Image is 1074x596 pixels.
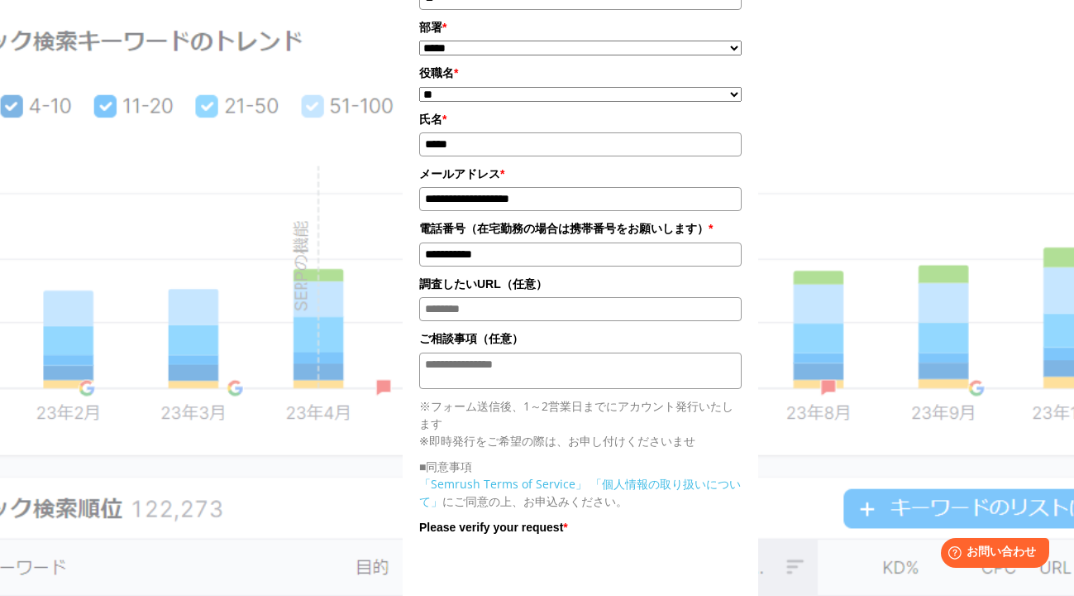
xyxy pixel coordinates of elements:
label: 電話番号（在宅勤務の場合は携帯番号をお願いします） [419,219,742,238]
p: ※フォーム送信後、1～2営業日までにアカウント発行いたします ※即時発行をご希望の際は、お申し付けくださいませ [419,397,742,449]
label: メールアドレス [419,165,742,183]
a: 「個人情報の取り扱いについて」 [419,476,741,509]
label: Please verify your request [419,518,742,536]
label: 部署 [419,18,742,36]
p: ■同意事項 [419,458,742,475]
label: 氏名 [419,110,742,128]
iframe: Help widget launcher [927,531,1056,578]
p: にご同意の上、お申込みください。 [419,475,742,510]
label: 調査したいURL（任意） [419,275,742,293]
a: 「Semrush Terms of Service」 [419,476,587,492]
label: ご相談事項（任意） [419,329,742,348]
label: 役職名 [419,64,742,82]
